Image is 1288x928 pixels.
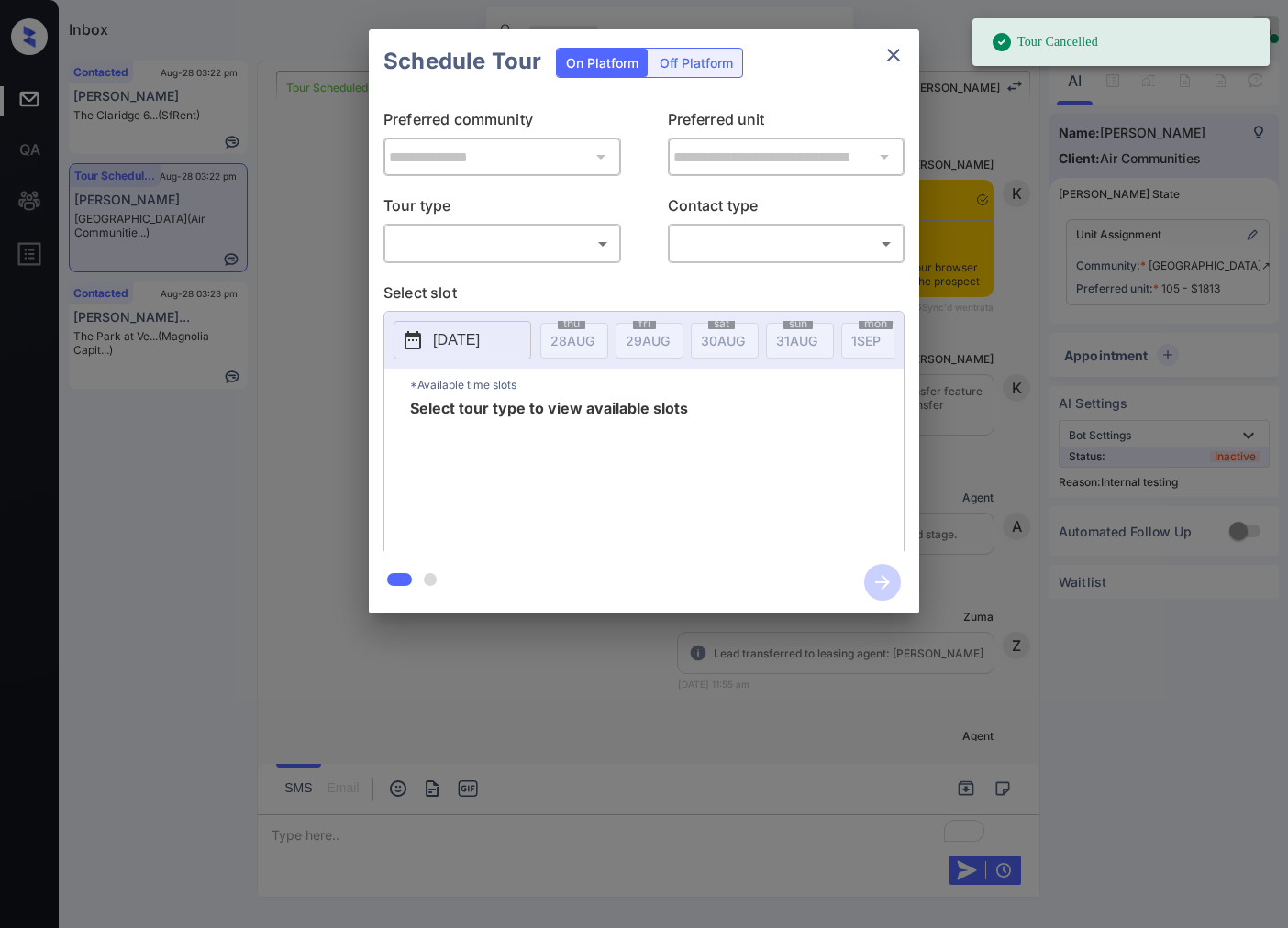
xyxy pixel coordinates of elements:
p: [DATE] [433,329,480,351]
p: *Available time slots [410,369,904,401]
p: Select slot [383,282,905,311]
div: Off Platform [650,49,742,77]
span: Select tour type to view available slots [410,401,688,547]
p: Preferred unit [668,108,905,138]
div: Tour Cancelled [991,24,1098,61]
p: Tour type [383,194,621,224]
div: On Platform [557,49,648,77]
h2: Schedule Tour [369,29,556,94]
p: Contact type [668,194,905,224]
button: close [875,37,912,73]
button: [DATE] [394,321,531,359]
p: Preferred community [383,108,621,138]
